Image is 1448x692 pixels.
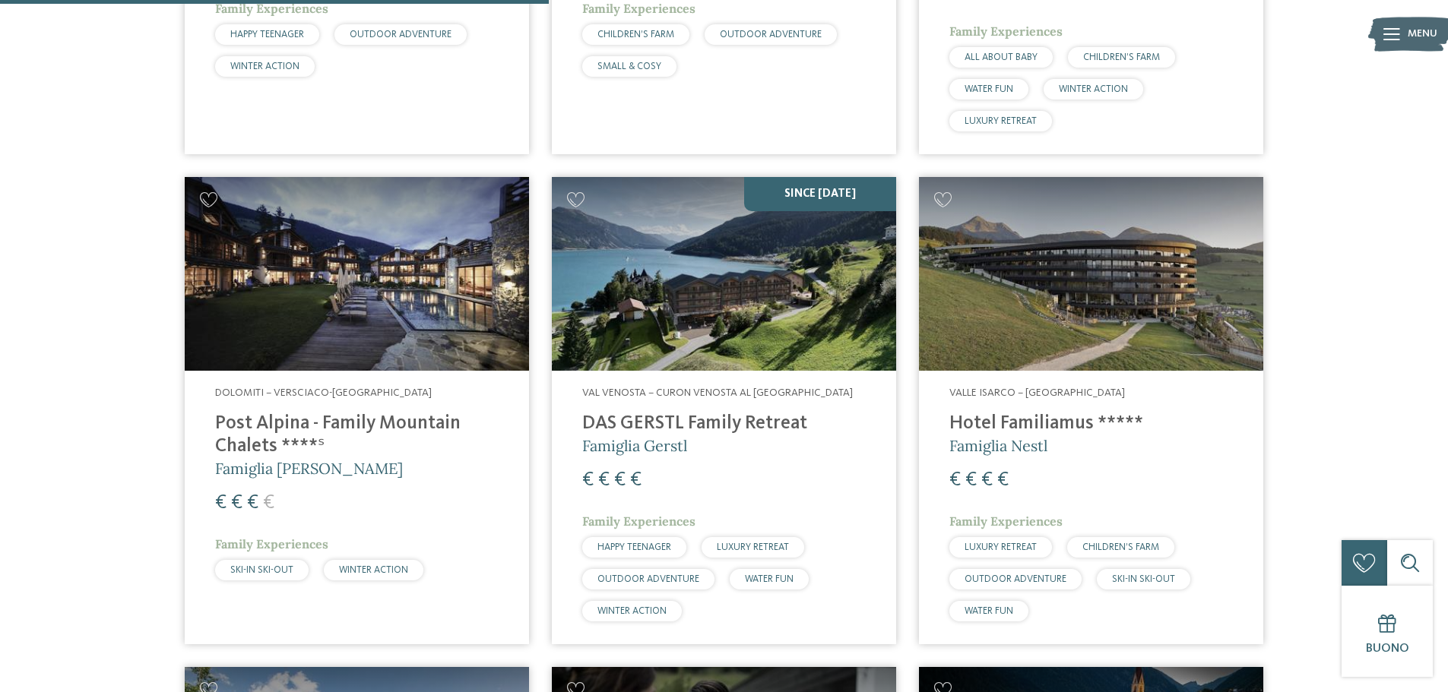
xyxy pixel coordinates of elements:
span: WINTER ACTION [339,565,408,575]
span: Family Experiences [949,24,1063,39]
span: WINTER ACTION [597,606,667,616]
span: € [949,470,961,490]
span: € [215,493,227,513]
span: CHILDREN’S FARM [1083,52,1160,62]
span: € [965,470,977,490]
img: Post Alpina - Family Mountain Chalets ****ˢ [185,177,529,371]
span: ALL ABOUT BABY [965,52,1038,62]
span: Famiglia Nestl [949,436,1047,455]
span: € [997,470,1009,490]
a: Cercate un hotel per famiglie? Qui troverete solo i migliori! SINCE [DATE] Val Venosta – Curon Ve... [552,177,896,644]
span: LUXURY RETREAT [965,116,1037,126]
span: SMALL & COSY [597,62,661,71]
span: WATER FUN [965,606,1013,616]
span: € [263,493,274,513]
a: Cercate un hotel per famiglie? Qui troverete solo i migliori! Dolomiti – Versciaco-[GEOGRAPHIC_DA... [185,177,529,644]
span: WATER FUN [745,574,794,584]
span: Buono [1366,643,1409,655]
span: € [231,493,242,513]
span: WINTER ACTION [1059,84,1128,94]
a: Buono [1342,586,1433,677]
span: Family Experiences [215,1,328,16]
span: SKI-IN SKI-OUT [1112,574,1175,584]
span: Family Experiences [582,1,695,16]
span: € [614,470,626,490]
span: Family Experiences [582,513,695,529]
span: OUTDOOR ADVENTURE [597,574,699,584]
span: OUTDOOR ADVENTURE [720,30,822,39]
span: CHILDREN’S FARM [1082,542,1159,552]
span: € [981,470,993,490]
span: OUTDOOR ADVENTURE [965,574,1066,584]
span: Family Experiences [215,536,328,551]
a: Cercate un hotel per famiglie? Qui troverete solo i migliori! Valle Isarco – [GEOGRAPHIC_DATA] Ho... [919,177,1263,644]
span: € [598,470,610,490]
span: SKI-IN SKI-OUT [230,565,293,575]
img: Cercate un hotel per famiglie? Qui troverete solo i migliori! [552,177,896,371]
span: € [582,470,594,490]
span: CHILDREN’S FARM [597,30,674,39]
span: WATER FUN [965,84,1013,94]
span: € [247,493,258,513]
span: € [630,470,642,490]
span: Dolomiti – Versciaco-[GEOGRAPHIC_DATA] [215,387,432,398]
span: Famiglia Gerstl [582,436,687,455]
span: Val Venosta – Curon Venosta al [GEOGRAPHIC_DATA] [582,387,853,398]
img: Cercate un hotel per famiglie? Qui troverete solo i migliori! [919,177,1263,371]
span: WINTER ACTION [230,62,299,71]
span: LUXURY RETREAT [965,542,1037,552]
span: HAPPY TEENAGER [597,542,671,552]
span: LUXURY RETREAT [717,542,789,552]
h4: DAS GERSTL Family Retreat [582,412,866,435]
span: Famiglia [PERSON_NAME] [215,459,403,478]
span: OUTDOOR ADVENTURE [350,30,452,39]
h4: Post Alpina - Family Mountain Chalets ****ˢ [215,412,499,458]
span: HAPPY TEENAGER [230,30,304,39]
span: Family Experiences [949,513,1063,529]
span: Valle Isarco – [GEOGRAPHIC_DATA] [949,387,1125,398]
